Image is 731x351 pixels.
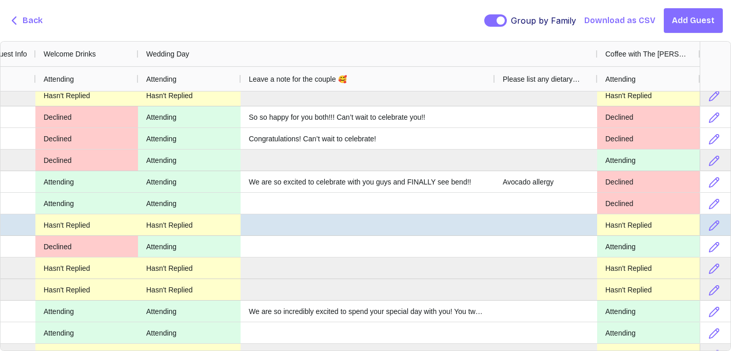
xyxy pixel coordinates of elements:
[249,75,347,83] span: Leave a note for the couple 🥰
[672,14,715,27] span: Add Guest
[35,279,138,300] div: Hasn't Replied
[35,150,138,171] div: Declined
[597,257,700,279] div: Hasn't Replied
[138,85,241,106] div: Hasn't Replied
[664,8,723,33] button: Add Guest
[35,85,138,106] div: Hasn't Replied
[241,128,495,149] div: Congratulations! Can’t wait to celebrate!
[605,75,636,83] span: Attending
[597,106,700,127] div: Declined
[597,236,700,257] div: Attending
[495,171,597,192] div: Avocado allergy
[146,50,189,58] span: Wedding Day
[503,75,581,83] span: Please list any dietary restrictions or allergies below :)
[35,257,138,279] div: Hasn't Replied
[138,214,241,235] div: Hasn't Replied
[605,50,692,58] span: Coffee with The [PERSON_NAME]
[597,301,700,322] div: Attending
[23,14,43,27] span: Back
[138,279,241,300] div: Hasn't Replied
[8,14,43,27] button: Back
[241,301,495,322] div: We are so incredibly excited to spend your special day with you! You two were one of the greatest...
[584,14,656,27] button: Download as CSV
[597,85,700,106] div: Hasn't Replied
[138,193,241,214] div: Attending
[35,171,138,192] div: Attending
[597,322,700,343] div: Attending
[597,171,700,192] div: Declined
[35,301,138,322] div: Attending
[138,236,241,257] div: Attending
[241,106,495,127] div: So so happy for you both!!! Can’t wait to celebrate you!!
[597,279,700,300] div: Hasn't Replied
[138,301,241,322] div: Attending
[35,214,138,235] div: Hasn't Replied
[35,193,138,214] div: Attending
[138,150,241,171] div: Attending
[138,171,241,192] div: Attending
[146,75,176,83] span: Attending
[44,50,96,58] span: Welcome Drinks
[44,75,74,83] span: Attending
[597,128,700,149] div: Declined
[511,14,576,27] span: Group by Family
[597,193,700,214] div: Declined
[35,236,138,257] div: Declined
[138,322,241,343] div: Attending
[138,257,241,279] div: Hasn't Replied
[35,106,138,127] div: Declined
[138,106,241,127] div: Attending
[35,322,138,343] div: Attending
[138,128,241,149] div: Attending
[241,171,495,192] div: We are so excited to celebrate with you guys and FINALLY see bend!!
[597,150,700,171] div: Attending
[35,128,138,149] div: Declined
[597,214,700,235] div: Hasn't Replied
